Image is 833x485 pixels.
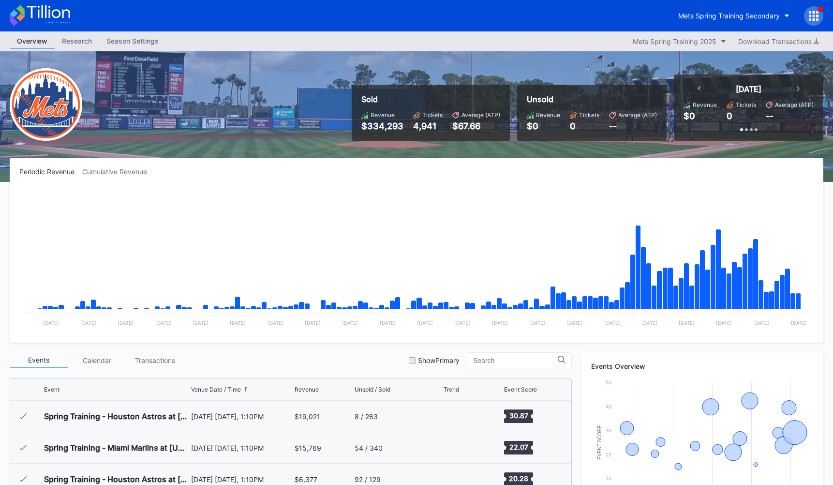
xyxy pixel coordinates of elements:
div: $15,769 [295,444,321,452]
div: Transactions [126,353,184,368]
div: Unsold / Sold [355,386,390,393]
div: 8 / 263 [355,412,378,421]
text: [DATE] [529,320,545,326]
div: Revenue [693,101,717,108]
div: Revenue [295,386,319,393]
div: 4,941 [413,121,443,131]
div: $0 [684,111,695,121]
div: Revenue [371,111,395,119]
text: 22.07 [509,443,528,451]
div: Events Overview [591,362,814,370]
div: Periodic Revenue [19,167,82,176]
text: [DATE] [230,320,246,326]
div: Cumulative Revenue [82,167,155,176]
text: 40 [606,404,611,409]
a: Overview [10,34,55,49]
div: Event Score [504,386,537,393]
text: [DATE] [566,320,582,326]
a: Research [55,34,99,49]
div: $19,021 [295,412,320,421]
div: $0 [527,121,560,131]
text: [DATE] [268,320,283,326]
div: Mets Spring Training 2025 [633,37,716,45]
button: Mets Spring Training Secondary [671,7,797,25]
div: $67.66 [452,121,500,131]
div: [DATE] [DATE], 1:10PM [191,475,292,484]
div: 92 / 129 [355,475,381,484]
a: Season Settings [99,34,166,49]
div: Events [10,353,68,368]
text: 10 [606,475,611,481]
div: [DATE] [DATE], 1:10PM [191,444,292,452]
text: [DATE] [342,320,358,326]
div: 0 [570,121,599,131]
button: Download Transactions [733,35,823,48]
text: [DATE] [80,320,96,326]
text: [DATE] [417,320,433,326]
div: Average (ATP) [775,101,814,108]
text: [DATE] [716,320,732,326]
text: [DATE] [791,320,807,326]
button: Mets Spring Training 2025 [628,35,731,48]
div: Download Transactions [738,37,818,45]
div: Research [55,34,99,48]
text: Event Score [597,425,602,460]
div: Spring Training - Houston Astros at [US_STATE] Mets (Split Squad) [44,411,189,421]
div: Show Primary [418,356,460,364]
text: [DATE] [679,320,695,326]
div: Mets Spring Training Secondary [678,12,780,20]
text: [DATE] [604,320,620,326]
div: Average (ATP) [618,111,657,119]
div: 54 / 340 [355,444,383,452]
svg: Chart title [444,404,472,428]
div: -- [609,121,657,131]
text: 20 [606,452,611,457]
div: Spring Training - Miami Marlins at [US_STATE] Mets (Split Squad) [44,443,189,453]
text: [DATE] [193,320,208,326]
div: Calendar [68,353,126,368]
div: 0 [727,111,732,121]
div: [DATE] [736,84,761,94]
text: [DATE] [305,320,321,326]
text: [DATE] [380,320,396,326]
div: Trend [444,386,459,393]
div: Venue Date / Time [191,386,241,393]
text: [DATE] [43,320,59,326]
text: [DATE] [641,320,657,326]
text: 30.87 [509,411,528,420]
text: [DATE] [454,320,470,326]
div: Event [44,386,59,393]
text: [DATE] [118,320,134,326]
div: $6,377 [295,475,317,484]
div: Tickets [422,111,443,119]
text: 50 [606,379,611,385]
div: Sold [361,94,500,104]
input: Search [473,357,558,364]
div: Average (ATP) [461,111,500,119]
text: [DATE] [492,320,508,326]
div: Tickets [579,111,599,119]
svg: Chart title [444,436,472,460]
text: 30 [606,427,611,433]
div: [DATE] [DATE], 1:10PM [191,412,292,421]
text: [DATE] [155,320,171,326]
div: Season Settings [99,34,166,48]
svg: Chart title [19,188,814,333]
div: Revenue [536,111,560,119]
text: 20.28 [509,474,528,483]
img: New-York-Mets-Transparent.png [10,68,82,141]
div: Spring Training - Houston Astros at [US_STATE] Mets [44,474,189,484]
div: $334,293 [361,121,403,131]
text: [DATE] [753,320,769,326]
div: Tickets [736,101,756,108]
div: Unsold [527,94,657,104]
div: -- [766,111,773,121]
